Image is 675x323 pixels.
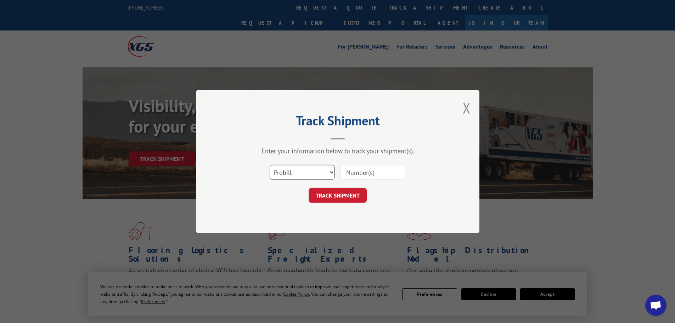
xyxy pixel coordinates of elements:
[645,295,666,316] div: Open chat
[309,188,367,203] button: TRACK SHIPMENT
[340,165,405,180] input: Number(s)
[231,116,444,129] h2: Track Shipment
[231,147,444,155] div: Enter your information below to track your shipment(s).
[463,99,471,117] button: Close modal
